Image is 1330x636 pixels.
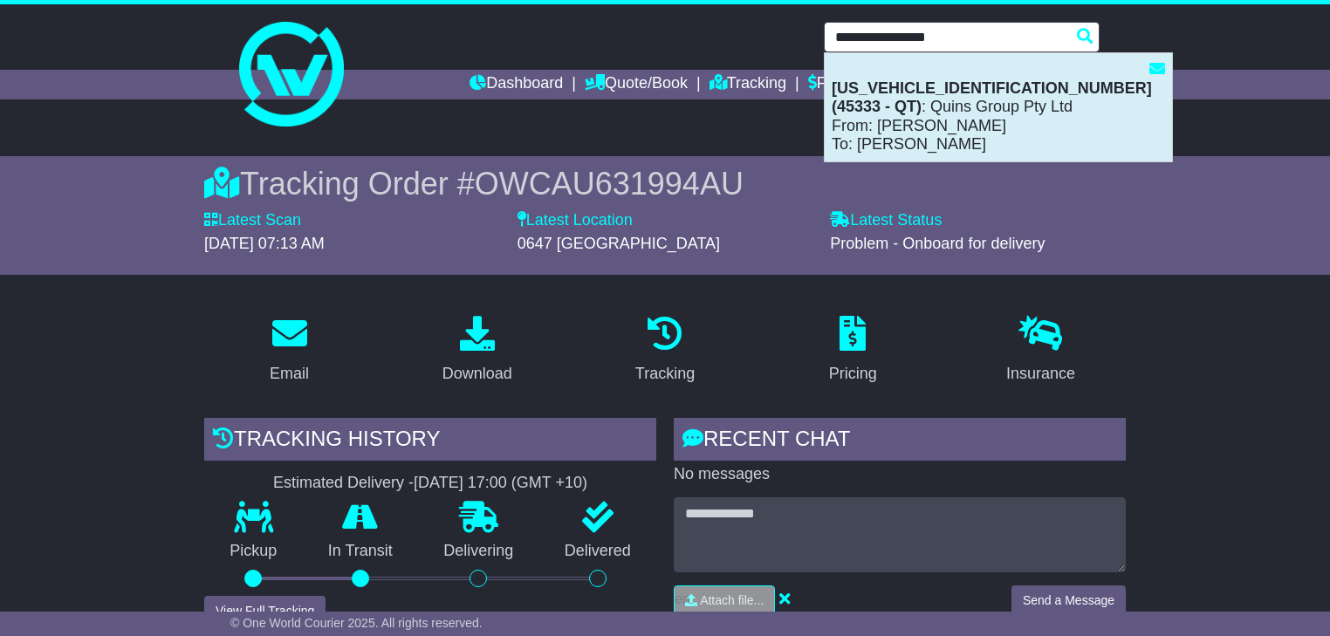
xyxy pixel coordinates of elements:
a: Financials [808,70,888,99]
div: Email [270,362,309,386]
label: Latest Status [830,211,942,230]
div: Tracking Order # [204,165,1126,202]
div: Download [442,362,512,386]
p: Delivering [418,542,539,561]
div: RECENT CHAT [674,418,1126,465]
span: © One World Courier 2025. All rights reserved. [230,616,483,630]
div: [DATE] 17:00 (GMT +10) [414,474,587,493]
span: OWCAU631994AU [475,166,744,202]
a: Pricing [818,310,888,392]
a: Dashboard [470,70,563,99]
strong: [US_VEHICLE_IDENTIFICATION_NUMBER](45333 - QT) [832,79,1152,116]
span: Problem - Onboard for delivery [830,235,1045,252]
p: No messages [674,465,1126,484]
a: Download [431,310,524,392]
div: Estimated Delivery - [204,474,656,493]
button: Send a Message [1011,585,1126,616]
div: Pricing [829,362,877,386]
a: Email [258,310,320,392]
p: In Transit [303,542,419,561]
a: Quote/Book [585,70,688,99]
p: Pickup [204,542,303,561]
span: 0647 [GEOGRAPHIC_DATA] [518,235,720,252]
a: Tracking [710,70,786,99]
label: Latest Location [518,211,633,230]
a: Tracking [624,310,706,392]
button: View Full Tracking [204,596,326,626]
div: : Quins Group Pty Ltd From: [PERSON_NAME] To: [PERSON_NAME] [825,53,1172,161]
label: Latest Scan [204,211,301,230]
span: [DATE] 07:13 AM [204,235,325,252]
div: Tracking [635,362,695,386]
div: Tracking history [204,418,656,465]
a: Insurance [995,310,1087,392]
div: Insurance [1006,362,1075,386]
p: Delivered [539,542,657,561]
